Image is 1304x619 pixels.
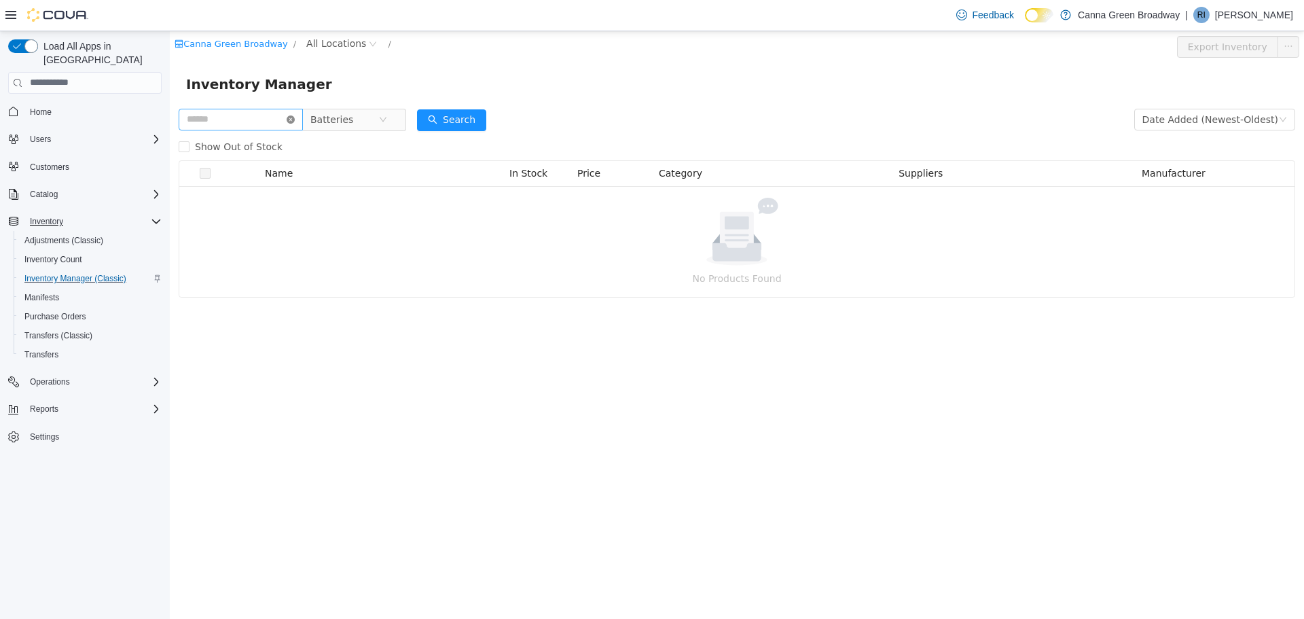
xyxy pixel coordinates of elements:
[30,107,52,118] span: Home
[407,137,431,147] span: Price
[218,7,221,18] span: /
[24,159,75,175] a: Customers
[973,8,1014,22] span: Feedback
[30,134,51,145] span: Users
[24,311,86,322] span: Purchase Orders
[38,39,162,67] span: Load All Apps in [GEOGRAPHIC_DATA]
[24,374,162,390] span: Operations
[5,7,118,18] a: icon: shopCanna Green Broadway
[3,212,167,231] button: Inventory
[95,137,123,147] span: Name
[30,189,58,200] span: Catalog
[137,5,196,20] span: All Locations
[1025,8,1053,22] input: Dark Mode
[14,250,167,269] button: Inventory Count
[24,104,57,120] a: Home
[19,347,64,363] a: Transfers
[1025,22,1026,23] span: Dark Mode
[24,103,162,120] span: Home
[24,429,65,445] a: Settings
[489,137,532,147] span: Category
[247,78,316,100] button: icon: searchSearch
[19,232,109,249] a: Adjustments (Classic)
[24,235,103,246] span: Adjustments (Classic)
[24,213,69,230] button: Inventory
[3,157,167,177] button: Customers
[1007,5,1108,26] button: Export Inventory
[3,427,167,446] button: Settings
[30,162,69,173] span: Customers
[24,186,63,202] button: Catalog
[141,78,183,99] span: Batteries
[24,292,59,303] span: Manifests
[14,231,167,250] button: Adjustments (Classic)
[26,240,1108,255] p: No Products Found
[340,137,378,147] span: In Stock
[19,289,162,306] span: Manifests
[972,137,1036,147] span: Manufacturer
[14,269,167,288] button: Inventory Manager (Classic)
[3,102,167,122] button: Home
[1078,7,1180,23] p: Canna Green Broadway
[729,137,773,147] span: Suppliers
[19,308,162,325] span: Purchase Orders
[24,401,162,417] span: Reports
[3,400,167,419] button: Reports
[14,288,167,307] button: Manifests
[124,7,126,18] span: /
[19,347,162,363] span: Transfers
[19,308,92,325] a: Purchase Orders
[14,326,167,345] button: Transfers (Classic)
[24,428,162,445] span: Settings
[1193,7,1210,23] div: Raven Irwin
[24,330,92,341] span: Transfers (Classic)
[19,289,65,306] a: Manifests
[973,78,1108,99] div: Date Added (Newest-Oldest)
[117,84,125,92] i: icon: close-circle
[24,401,64,417] button: Reports
[24,213,162,230] span: Inventory
[3,130,167,149] button: Users
[16,42,170,64] span: Inventory Manager
[30,376,70,387] span: Operations
[24,254,82,265] span: Inventory Count
[27,8,88,22] img: Cova
[5,8,14,17] i: icon: shop
[24,131,56,147] button: Users
[14,345,167,364] button: Transfers
[951,1,1019,29] a: Feedback
[1215,7,1293,23] p: [PERSON_NAME]
[1197,7,1206,23] span: RI
[3,185,167,204] button: Catalog
[19,251,162,268] span: Inventory Count
[30,216,63,227] span: Inventory
[19,270,162,287] span: Inventory Manager (Classic)
[20,110,118,121] span: Show Out of Stock
[19,251,88,268] a: Inventory Count
[24,158,162,175] span: Customers
[30,404,58,414] span: Reports
[14,307,167,326] button: Purchase Orders
[19,328,162,344] span: Transfers (Classic)
[30,431,59,442] span: Settings
[19,270,132,287] a: Inventory Manager (Classic)
[19,232,162,249] span: Adjustments (Classic)
[24,273,126,284] span: Inventory Manager (Classic)
[1109,84,1117,94] i: icon: down
[1108,5,1129,26] button: icon: ellipsis
[24,186,162,202] span: Catalog
[1185,7,1188,23] p: |
[24,131,162,147] span: Users
[24,374,75,390] button: Operations
[19,328,98,344] a: Transfers (Classic)
[8,96,162,482] nav: Complex example
[24,349,58,360] span: Transfers
[3,372,167,391] button: Operations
